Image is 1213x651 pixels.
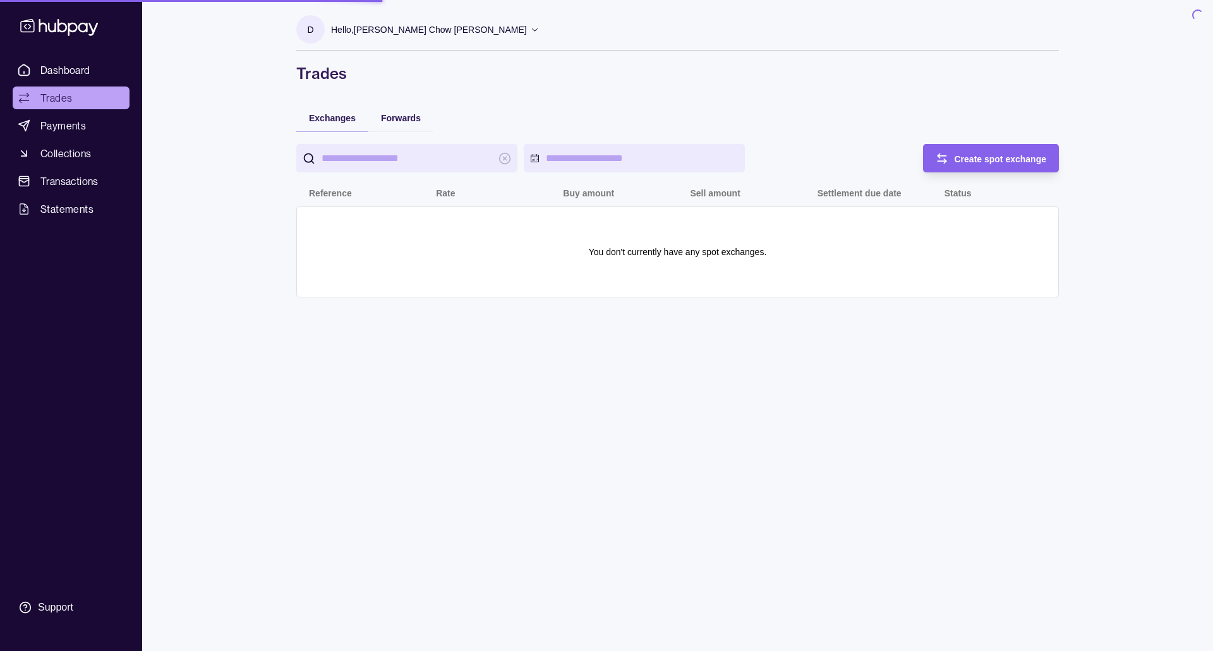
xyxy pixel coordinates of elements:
[944,188,972,198] p: Status
[40,118,86,133] span: Payments
[309,113,356,123] span: Exchanges
[13,87,130,109] a: Trades
[436,188,455,198] p: Rate
[13,114,130,137] a: Payments
[818,188,902,198] p: Settlement due date
[296,63,1059,83] h1: Trades
[589,245,767,259] p: You don't currently have any spot exchanges.
[309,188,352,198] p: Reference
[955,154,1047,164] span: Create spot exchange
[13,170,130,193] a: Transactions
[381,113,421,123] span: Forwards
[923,144,1059,172] button: Create spot exchange
[40,90,72,105] span: Trades
[563,188,614,198] p: Buy amount
[40,201,94,217] span: Statements
[690,188,740,198] p: Sell amount
[13,198,130,220] a: Statements
[40,63,90,78] span: Dashboard
[40,146,91,161] span: Collections
[322,144,492,172] input: search
[38,600,73,614] div: Support
[307,23,313,37] p: D
[40,174,99,189] span: Transactions
[13,594,130,621] a: Support
[331,23,527,37] p: Hello, [PERSON_NAME] Chow [PERSON_NAME]
[13,142,130,165] a: Collections
[13,59,130,81] a: Dashboard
